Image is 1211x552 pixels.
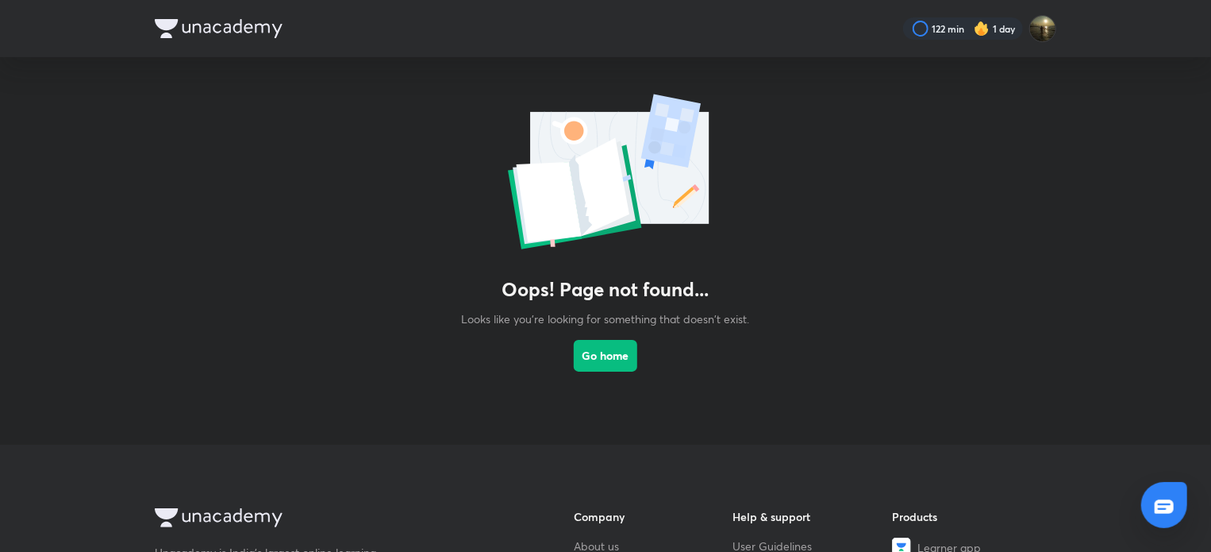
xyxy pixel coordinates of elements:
a: Company Logo [155,508,523,531]
h6: Products [892,508,1051,525]
h3: Oops! Page not found... [502,278,709,301]
a: Go home [574,327,637,413]
img: Omkar Gote [1029,15,1056,42]
img: Company Logo [155,508,283,527]
img: error [447,89,764,259]
h6: Help & support [733,508,893,525]
img: Company Logo [155,19,283,38]
button: Go home [574,340,637,372]
p: Looks like you're looking for something that doesn't exist. [462,311,750,327]
img: streak [974,21,990,37]
h6: Company [574,508,733,525]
